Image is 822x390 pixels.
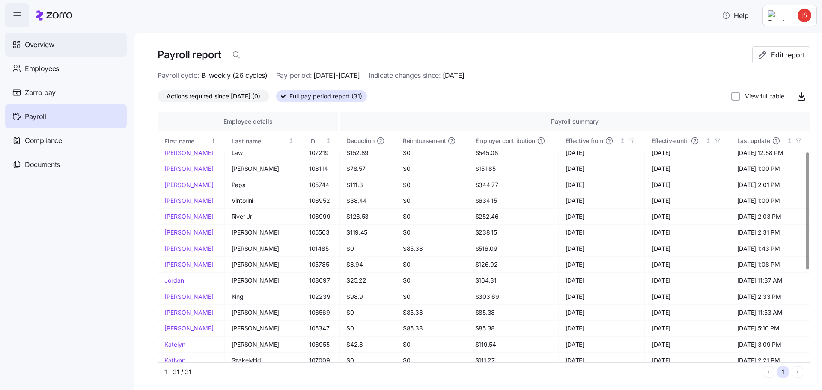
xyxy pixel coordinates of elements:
[5,152,127,176] a: Documents
[722,10,749,21] span: Help
[232,137,287,146] div: Last name
[403,244,461,253] span: $85.38
[158,131,225,151] th: First nameSorted ascending
[652,260,723,269] span: [DATE]
[164,368,759,376] div: 1 - 31 / 31
[737,164,803,173] span: [DATE] 1:00 PM
[232,181,295,189] span: Papa
[302,131,340,151] th: IDNot sorted
[309,244,332,253] span: 101485
[346,308,389,317] span: $0
[652,212,723,221] span: [DATE]
[309,292,332,301] span: 102239
[232,276,295,285] span: [PERSON_NAME]
[5,128,127,152] a: Compliance
[232,324,295,333] span: [PERSON_NAME]
[403,181,461,189] span: $0
[167,91,260,102] span: Actions required since [DATE] (0)
[737,340,803,349] span: [DATE] 3:09 PM
[475,181,551,189] span: $344.77
[566,212,637,221] span: [DATE]
[566,292,637,301] span: [DATE]
[737,244,803,253] span: [DATE] 1:43 PM
[652,228,723,237] span: [DATE]
[566,260,637,269] span: [DATE]
[771,50,805,60] span: Edit report
[475,244,551,253] span: $516.09
[346,117,803,126] div: Payroll summary
[566,164,637,173] span: [DATE]
[164,356,217,365] a: Katlynn
[737,356,803,365] span: [DATE] 2:21 PM
[737,276,803,285] span: [DATE] 11:37 AM
[652,276,723,285] span: [DATE]
[164,340,217,349] a: Katelyn
[403,308,461,317] span: $85.38
[232,196,295,205] span: Vintorini
[475,228,551,237] span: $238.15
[768,10,785,21] img: Employer logo
[232,340,295,349] span: [PERSON_NAME]
[566,308,637,317] span: [DATE]
[5,33,127,57] a: Overview
[164,181,217,189] a: [PERSON_NAME]
[652,356,723,365] span: [DATE]
[211,138,217,144] div: Sorted ascending
[346,149,389,157] span: $152.89
[25,63,59,74] span: Employees
[25,135,62,146] span: Compliance
[705,138,711,144] div: Not sorted
[164,292,217,301] a: [PERSON_NAME]
[164,149,217,157] a: [PERSON_NAME]
[403,137,446,145] span: Reimbursement
[475,149,551,157] span: $545.08
[369,70,441,81] span: Indicate changes since:
[346,356,389,365] span: $0
[346,212,389,221] span: $126.53
[346,137,374,145] span: Deduction
[566,244,637,253] span: [DATE]
[309,196,332,205] span: 106952
[232,164,295,173] span: [PERSON_NAME]
[309,137,324,146] div: ID
[737,212,803,221] span: [DATE] 2:03 PM
[715,7,756,24] button: Help
[737,196,803,205] span: [DATE] 1:00 PM
[25,111,46,122] span: Payroll
[309,212,332,221] span: 106999
[737,137,770,145] span: Last update
[475,340,551,349] span: $119.54
[164,196,217,205] a: [PERSON_NAME]
[346,244,389,253] span: $0
[403,164,461,173] span: $0
[346,292,389,301] span: $98.9
[475,196,551,205] span: $634.15
[5,57,127,80] a: Employees
[164,244,217,253] a: [PERSON_NAME]
[403,212,461,221] span: $0
[737,181,803,189] span: [DATE] 2:01 PM
[309,149,332,157] span: 107219
[652,340,723,349] span: [DATE]
[25,87,56,98] span: Zorro pay
[232,260,295,269] span: [PERSON_NAME]
[346,276,389,285] span: $25.22
[158,70,200,81] span: Payroll cycle:
[475,260,551,269] span: $126.92
[403,324,461,333] span: $85.38
[730,131,810,151] th: Last updateNot sorted
[403,356,461,365] span: $0
[201,70,268,81] span: Bi weekly (26 cycles)
[232,292,295,301] span: King
[309,164,332,173] span: 108114
[164,228,217,237] a: [PERSON_NAME]
[566,137,603,145] span: Effective from
[309,356,332,365] span: 107009
[309,276,332,285] span: 108097
[232,308,295,317] span: [PERSON_NAME]
[792,366,803,378] button: Next page
[313,70,360,81] span: [DATE]-[DATE]
[5,80,127,104] a: Zorro pay
[164,276,217,285] a: Jordan
[164,212,217,221] a: [PERSON_NAME]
